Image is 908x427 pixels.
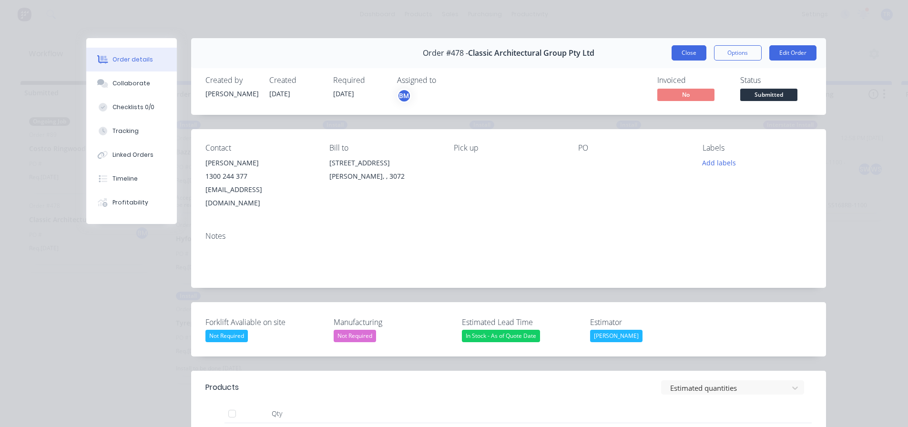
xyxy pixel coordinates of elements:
[657,89,714,101] span: No
[333,89,354,98] span: [DATE]
[423,49,468,58] span: Order #478 -
[205,170,315,183] div: 1300 244 377
[333,76,386,85] div: Required
[703,143,812,152] div: Labels
[590,316,709,328] label: Estimator
[86,71,177,95] button: Collaborate
[269,89,290,98] span: [DATE]
[205,156,315,170] div: [PERSON_NAME]
[86,119,177,143] button: Tracking
[740,76,812,85] div: Status
[248,404,306,423] div: Qty
[269,76,322,85] div: Created
[205,232,812,241] div: Notes
[462,330,540,342] div: In Stock - As of Quote Date
[672,45,706,61] button: Close
[590,330,643,342] div: [PERSON_NAME]
[205,316,325,328] label: Forklift Avaliable on site
[329,156,439,187] div: [STREET_ADDRESS][PERSON_NAME], , 3072
[86,191,177,214] button: Profitability
[205,183,315,210] div: [EMAIL_ADDRESS][DOMAIN_NAME]
[329,143,439,152] div: Bill to
[329,170,439,183] div: [PERSON_NAME], , 3072
[86,48,177,71] button: Order details
[205,76,258,85] div: Created by
[205,143,315,152] div: Contact
[112,127,139,135] div: Tracking
[334,316,453,328] label: Manufacturing
[397,76,492,85] div: Assigned to
[462,316,581,328] label: Estimated Lead Time
[205,330,248,342] div: Not Required
[657,76,729,85] div: Invoiced
[112,103,154,112] div: Checklists 0/0
[86,167,177,191] button: Timeline
[112,55,153,64] div: Order details
[740,89,797,101] span: Submitted
[740,89,797,103] button: Submitted
[714,45,762,61] button: Options
[397,89,411,103] button: BM
[205,156,315,210] div: [PERSON_NAME]1300 244 377[EMAIL_ADDRESS][DOMAIN_NAME]
[86,95,177,119] button: Checklists 0/0
[697,156,741,169] button: Add labels
[205,89,258,99] div: [PERSON_NAME]
[112,198,148,207] div: Profitability
[205,382,239,393] div: Products
[454,143,563,152] div: Pick up
[86,143,177,167] button: Linked Orders
[112,79,150,88] div: Collaborate
[112,174,138,183] div: Timeline
[578,143,687,152] div: PO
[334,330,376,342] div: Not Required
[769,45,816,61] button: Edit Order
[468,49,594,58] span: Classic Architectural Group Pty Ltd
[329,156,439,170] div: [STREET_ADDRESS]
[112,151,153,159] div: Linked Orders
